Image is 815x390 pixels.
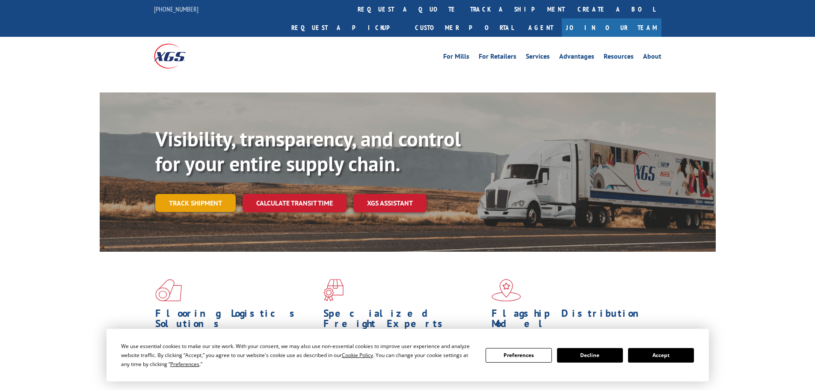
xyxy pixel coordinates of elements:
[492,279,521,301] img: xgs-icon-flagship-distribution-model-red
[492,308,653,333] h1: Flagship Distribution Model
[526,53,550,63] a: Services
[557,348,623,363] button: Decline
[604,53,634,63] a: Resources
[479,53,516,63] a: For Retailers
[353,194,427,212] a: XGS ASSISTANT
[285,18,409,37] a: Request a pickup
[155,125,461,177] b: Visibility, transparency, and control for your entire supply chain.
[323,308,485,333] h1: Specialized Freight Experts
[323,279,344,301] img: xgs-icon-focused-on-flooring-red
[342,351,373,359] span: Cookie Policy
[559,53,594,63] a: Advantages
[628,348,694,363] button: Accept
[486,348,551,363] button: Preferences
[155,194,236,212] a: Track shipment
[155,308,317,333] h1: Flooring Logistics Solutions
[243,194,347,212] a: Calculate transit time
[121,342,475,369] div: We use essential cookies to make our site work. With your consent, we may also use non-essential ...
[107,329,709,381] div: Cookie Consent Prompt
[643,53,661,63] a: About
[155,279,182,301] img: xgs-icon-total-supply-chain-intelligence-red
[409,18,520,37] a: Customer Portal
[562,18,661,37] a: Join Our Team
[170,360,199,368] span: Preferences
[520,18,562,37] a: Agent
[154,5,199,13] a: [PHONE_NUMBER]
[443,53,469,63] a: For Mills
